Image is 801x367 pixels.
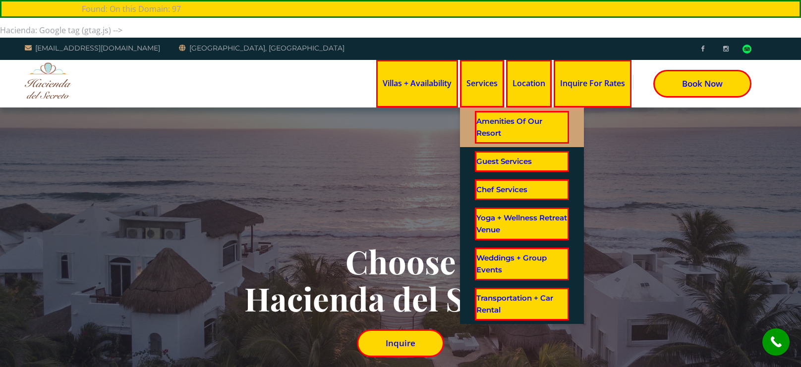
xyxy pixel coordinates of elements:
img: Tripadvisor_logomark.svg [743,45,751,53]
a: Yoga + Wellness Retreat Venue [475,208,569,240]
a: call [762,328,790,356]
a: Location [506,60,552,107]
a: Amenities of Our Resort [475,111,569,144]
h1: Choose Hacienda del Secreto [111,243,690,317]
a: Villas + Availability [376,60,458,107]
a: Guest Services [475,151,569,172]
a: Transportation + Car Rental [475,288,569,320]
div: Read traveler reviews on Tripadvisor [743,45,751,53]
a: Weddings + Group Events [475,248,569,280]
a: Book Now [653,70,751,98]
a: Inquire [357,329,444,357]
a: Services [460,60,504,107]
i: call [765,331,787,353]
a: Chef Services [475,179,569,200]
img: Awesome Logo [25,62,72,99]
a: Inquire for Rates [554,60,631,107]
a: [EMAIL_ADDRESS][DOMAIN_NAME] [25,42,160,54]
a: [GEOGRAPHIC_DATA], [GEOGRAPHIC_DATA] [179,42,344,54]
